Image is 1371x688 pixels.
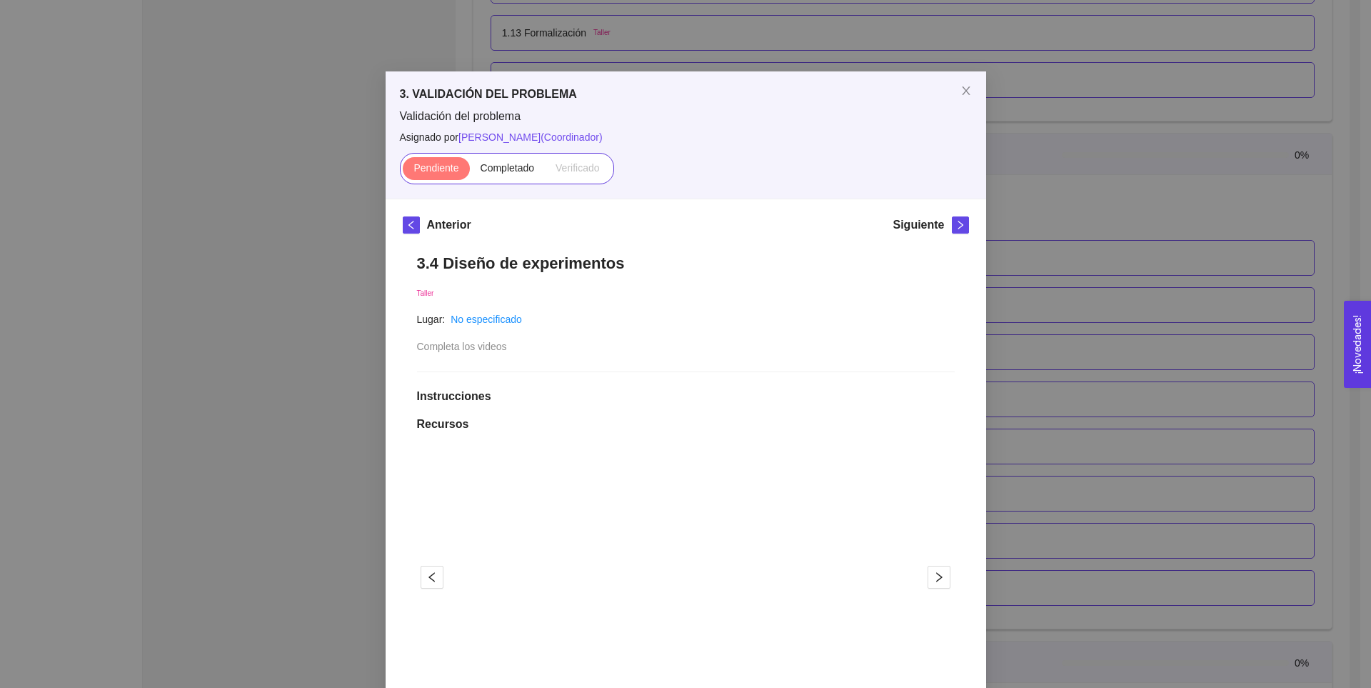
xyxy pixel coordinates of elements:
h1: Recursos [417,417,955,432]
span: left [403,220,419,230]
span: Asignado por [400,129,972,145]
button: 1 [669,685,686,687]
h1: 3.4 Diseño de experimentos [417,254,955,273]
span: Taller [417,289,434,297]
span: right [953,220,968,230]
span: [PERSON_NAME] ( Coordinador ) [458,131,603,143]
h5: 3. VALIDACIÓN DEL PROBLEMA [400,86,972,103]
button: left [403,216,420,234]
h5: Siguiente [893,216,944,234]
h5: Anterior [427,216,471,234]
a: No especificado [451,314,522,325]
span: Verificado [556,162,599,174]
span: Pendiente [413,162,458,174]
span: left [421,572,443,583]
button: Close [946,71,986,111]
span: right [928,572,950,583]
button: 2 [690,685,702,687]
button: right [952,216,969,234]
button: right [928,566,950,589]
span: Completado [481,162,535,174]
span: Completa los videos [417,341,507,352]
h1: Instrucciones [417,389,955,404]
button: left [421,566,443,589]
button: Open Feedback Widget [1344,301,1371,388]
span: close [960,85,972,96]
span: Validación del problema [400,109,972,124]
article: Lugar: [417,311,446,327]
